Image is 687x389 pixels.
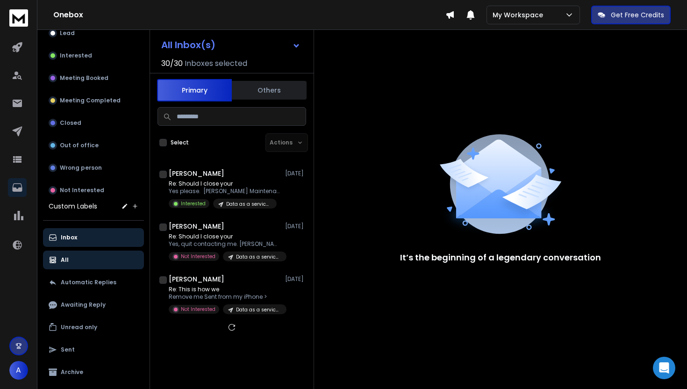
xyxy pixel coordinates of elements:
[169,286,281,293] p: Re: This is how we
[236,253,281,260] p: Data as a service (DAAS)
[9,9,28,27] img: logo
[171,139,189,146] label: Select
[161,40,215,50] h1: All Inbox(s)
[493,10,547,20] p: My Workspace
[400,251,601,264] p: It’s the beginning of a legendary conversation
[154,36,308,54] button: All Inbox(s)
[232,80,307,101] button: Others
[169,293,281,301] p: Remove me Sent from my iPhone >
[43,228,144,247] button: Inbox
[61,368,83,376] p: Archive
[43,24,144,43] button: Lead
[61,279,116,286] p: Automatic Replies
[60,164,102,172] p: Wrong person
[60,187,104,194] p: Not Interested
[60,119,81,127] p: Closed
[285,223,306,230] p: [DATE]
[653,357,675,379] div: Open Intercom Messenger
[591,6,671,24] button: Get Free Credits
[60,29,75,37] p: Lead
[169,180,281,187] p: Re: Should I close your
[285,170,306,177] p: [DATE]
[43,91,144,110] button: Meeting Completed
[9,361,28,380] button: A
[43,340,144,359] button: Sent
[43,158,144,177] button: Wrong person
[169,240,281,248] p: Yes, quit contacting me. [PERSON_NAME]
[43,318,144,337] button: Unread only
[60,142,99,149] p: Out of office
[43,46,144,65] button: Interested
[181,200,206,207] p: Interested
[285,275,306,283] p: [DATE]
[181,306,215,313] p: Not Interested
[43,136,144,155] button: Out of office
[43,251,144,269] button: All
[60,97,121,104] p: Meeting Completed
[157,79,232,101] button: Primary
[169,169,224,178] h1: [PERSON_NAME]
[43,114,144,132] button: Closed
[43,295,144,314] button: Awaiting Reply
[611,10,664,20] p: Get Free Credits
[61,234,77,241] p: Inbox
[61,301,106,309] p: Awaiting Reply
[169,222,224,231] h1: [PERSON_NAME]
[185,58,247,69] h3: Inboxes selected
[169,187,281,195] p: Yes please. [PERSON_NAME] Maintenance Director Atlanta Neighborhood
[60,52,92,59] p: Interested
[61,256,69,264] p: All
[181,253,215,260] p: Not Interested
[49,202,97,211] h3: Custom Labels
[169,274,224,284] h1: [PERSON_NAME]
[53,9,445,21] h1: Onebox
[43,181,144,200] button: Not Interested
[43,363,144,382] button: Archive
[161,58,183,69] span: 30 / 30
[236,306,281,313] p: Data as a service (DAAS)
[169,233,281,240] p: Re: Should I close your
[61,324,97,331] p: Unread only
[226,201,271,208] p: Data as a service (DAAS)
[60,74,108,82] p: Meeting Booked
[43,273,144,292] button: Automatic Replies
[61,346,75,353] p: Sent
[43,69,144,87] button: Meeting Booked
